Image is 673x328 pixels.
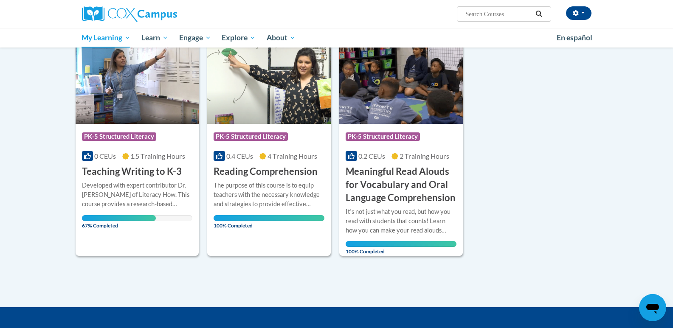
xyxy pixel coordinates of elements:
[82,181,193,209] div: Developed with expert contributor Dr. [PERSON_NAME] of Literacy How. This course provides a resea...
[82,6,177,22] img: Cox Campus
[639,294,666,321] iframe: Button to launch messaging window
[214,215,324,221] div: Your progress
[346,207,456,235] div: Itʹs not just what you read, but how you read with students that counts! Learn how you can make y...
[339,37,463,256] a: Course LogoPK-5 Structured Literacy0.2 CEUs2 Training Hours Meaningful Read Alouds for Vocabulary...
[339,37,463,124] img: Course Logo
[261,28,301,48] a: About
[214,181,324,209] div: The purpose of this course is to equip teachers with the necessary knowledge and strategies to pr...
[141,33,168,43] span: Learn
[82,6,243,22] a: Cox Campus
[94,152,116,160] span: 0 CEUs
[76,37,199,124] img: Course Logo
[214,165,318,178] h3: Reading Comprehension
[82,33,130,43] span: My Learning
[358,152,385,160] span: 0.2 CEUs
[130,152,185,160] span: 1.5 Training Hours
[82,215,156,229] span: 67% Completed
[400,152,449,160] span: 2 Training Hours
[76,37,199,256] a: Course LogoPK-5 Structured Literacy0 CEUs1.5 Training Hours Teaching Writing to K-3Developed with...
[346,241,456,247] div: Your progress
[222,33,256,43] span: Explore
[82,132,156,141] span: PK-5 Structured Literacy
[216,28,261,48] a: Explore
[69,28,604,48] div: Main menu
[174,28,217,48] a: Engage
[557,33,592,42] span: En español
[267,33,296,43] span: About
[82,215,156,221] div: Your progress
[136,28,174,48] a: Learn
[226,152,253,160] span: 0.4 CEUs
[207,37,331,124] img: Course Logo
[207,37,331,256] a: Course LogoPK-5 Structured Literacy0.4 CEUs4 Training Hours Reading ComprehensionThe purpose of t...
[551,29,598,47] a: En español
[268,152,317,160] span: 4 Training Hours
[179,33,211,43] span: Engage
[346,241,456,255] span: 100% Completed
[465,9,532,19] input: Search Courses
[82,165,182,178] h3: Teaching Writing to K-3
[76,28,136,48] a: My Learning
[214,215,324,229] span: 100% Completed
[566,6,591,20] button: Account Settings
[214,132,288,141] span: PK-5 Structured Literacy
[532,9,545,19] button: Search
[346,132,420,141] span: PK-5 Structured Literacy
[346,165,456,204] h3: Meaningful Read Alouds for Vocabulary and Oral Language Comprehension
